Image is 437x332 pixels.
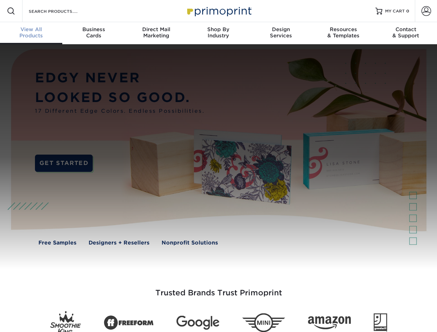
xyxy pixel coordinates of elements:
img: Goodwill [374,313,387,332]
div: Industry [187,26,249,39]
span: Design [250,26,312,33]
input: SEARCH PRODUCTS..... [28,7,95,15]
span: Shop By [187,26,249,33]
img: Primoprint [184,3,253,18]
span: Business [62,26,125,33]
a: Direct MailMarketing [125,22,187,44]
div: Cards [62,26,125,39]
span: MY CART [385,8,405,14]
h3: Trusted Brands Trust Primoprint [16,272,421,306]
span: Resources [312,26,374,33]
a: BusinessCards [62,22,125,44]
div: Services [250,26,312,39]
a: Shop ByIndustry [187,22,249,44]
span: Direct Mail [125,26,187,33]
div: & Templates [312,26,374,39]
span: 0 [406,9,409,13]
a: DesignServices [250,22,312,44]
a: Resources& Templates [312,22,374,44]
div: Marketing [125,26,187,39]
img: Amazon [308,316,351,330]
img: Google [176,316,219,330]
